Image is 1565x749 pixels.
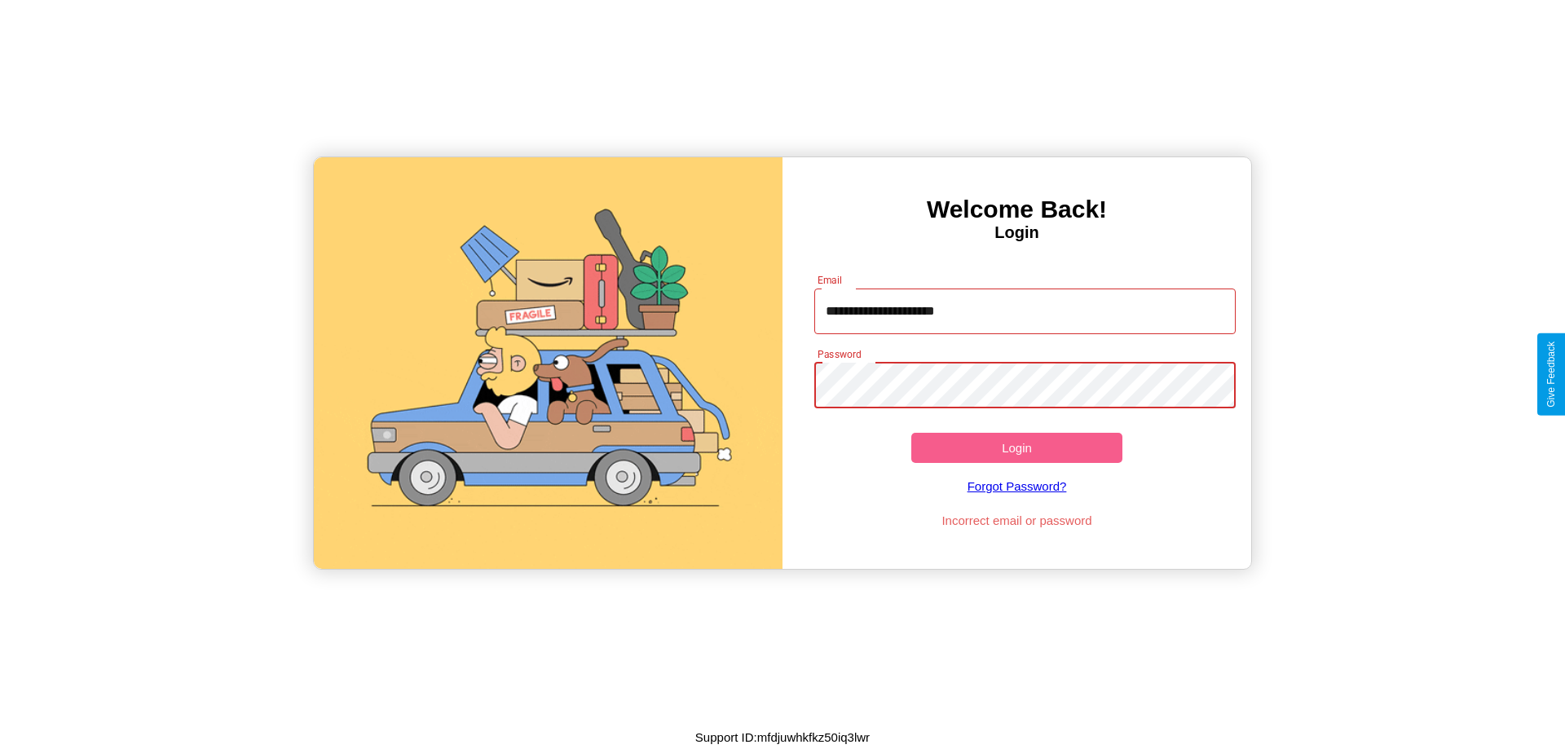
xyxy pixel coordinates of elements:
[695,726,870,748] p: Support ID: mfdjuwhkfkz50iq3lwr
[806,509,1228,531] p: Incorrect email or password
[782,223,1251,242] h4: Login
[806,463,1228,509] a: Forgot Password?
[818,347,861,361] label: Password
[818,273,843,287] label: Email
[314,157,782,569] img: gif
[782,196,1251,223] h3: Welcome Back!
[1545,341,1557,408] div: Give Feedback
[911,433,1122,463] button: Login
